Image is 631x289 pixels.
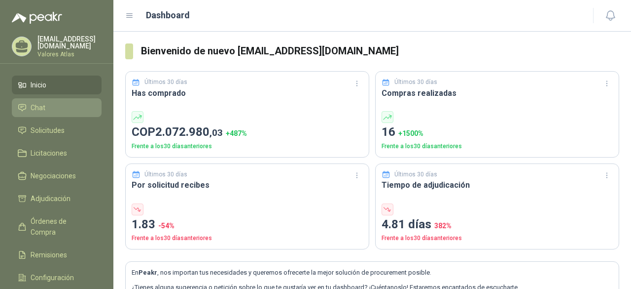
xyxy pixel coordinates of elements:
h3: Por solicitud recibes [132,179,363,191]
span: Licitaciones [31,148,67,159]
a: Licitaciones [12,144,102,163]
h3: Bienvenido de nuevo [EMAIL_ADDRESS][DOMAIN_NAME] [141,43,620,59]
span: Negociaciones [31,170,76,181]
a: Adjudicación [12,189,102,208]
p: Frente a los 30 días anteriores [132,142,363,151]
p: En , nos importan tus necesidades y queremos ofrecerte la mejor solución de procurement posible. [132,268,613,278]
span: Adjudicación [31,193,70,204]
span: Solicitudes [31,125,65,136]
p: COP [132,123,363,142]
a: Órdenes de Compra [12,212,102,242]
p: 4.81 días [382,215,613,234]
img: Logo peakr [12,12,62,24]
a: Chat [12,98,102,117]
span: Inicio [31,80,46,90]
span: + 487 % [226,129,247,137]
span: Chat [31,102,45,113]
a: Solicitudes [12,121,102,140]
h3: Compras realizadas [382,87,613,99]
span: + 1500 % [398,129,423,137]
a: Configuración [12,268,102,287]
p: Últimos 30 días [144,78,187,87]
h3: Has comprado [132,87,363,99]
span: Configuración [31,272,74,283]
a: Negociaciones [12,166,102,185]
p: Últimos 30 días [394,170,437,179]
p: Valores Atlas [37,51,102,57]
span: Remisiones [31,249,67,260]
p: Frente a los 30 días anteriores [132,234,363,243]
h3: Tiempo de adjudicación [382,179,613,191]
span: -54 % [158,222,175,230]
p: 1.83 [132,215,363,234]
p: 16 [382,123,613,142]
span: Órdenes de Compra [31,216,92,238]
p: [EMAIL_ADDRESS][DOMAIN_NAME] [37,36,102,49]
a: Inicio [12,76,102,94]
a: Remisiones [12,246,102,264]
p: Últimos 30 días [144,170,187,179]
p: Frente a los 30 días anteriores [382,142,613,151]
h1: Dashboard [146,8,190,22]
p: Últimos 30 días [394,78,437,87]
b: Peakr [139,269,157,276]
span: 382 % [434,222,452,230]
span: 2.072.980 [155,125,223,139]
span: ,03 [210,127,223,138]
p: Frente a los 30 días anteriores [382,234,613,243]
